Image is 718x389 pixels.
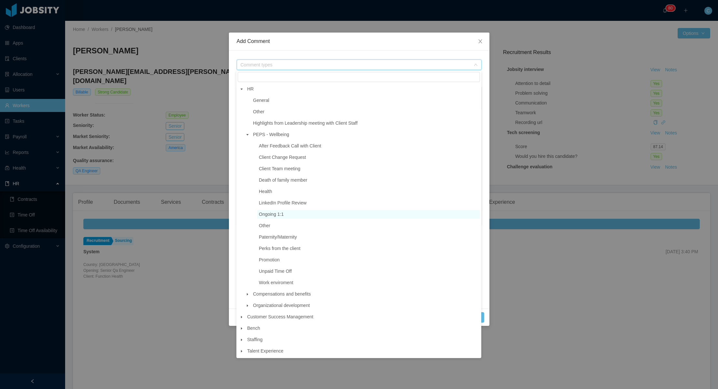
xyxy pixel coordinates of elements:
[257,210,480,219] span: Ongoing 1:1
[257,176,480,185] span: Death of family member
[257,187,480,196] span: Health
[259,166,300,171] span: Client Team meeting
[257,267,480,276] span: Unpaid Time Off
[240,338,243,341] i: icon: caret-down
[257,164,480,173] span: Client Team meeting
[259,177,307,183] span: Death of family member
[247,314,313,319] span: Customer Success Management
[246,324,480,333] span: Bench
[253,120,358,126] span: Highlights from Leadership meeting with Client Staff
[471,33,489,51] button: Close
[253,98,269,103] span: General
[240,315,243,319] i: icon: caret-down
[257,244,480,253] span: Perks from the client
[247,337,262,342] span: Staffing
[247,86,254,91] span: HR
[257,221,480,230] span: Other
[257,199,480,207] span: LinkedIn Profile Review
[253,291,311,297] span: Compensations and benefits
[251,290,480,299] span: Compensations and benefits
[241,62,471,68] span: Comment types
[240,350,243,353] i: icon: caret-down
[257,233,480,242] span: Paternity/Maternity
[259,257,280,262] span: Promotion
[259,246,301,251] span: Perks from the client
[257,278,480,287] span: Work enviroment
[246,304,249,307] i: icon: caret-down
[259,212,284,217] span: Ongoing 1:1
[251,130,480,139] span: PEPS - Wellbeing
[253,132,289,137] span: PEPS - Wellbeing
[251,301,480,310] span: Organizational development
[246,133,249,136] i: icon: caret-down
[251,107,480,116] span: Other
[251,96,480,105] span: General
[257,142,480,150] span: After Feedback Call with Client
[259,269,292,274] span: Unpaid Time Off
[247,326,260,331] span: Bench
[259,234,297,240] span: Paternity/Maternity
[474,63,478,67] i: icon: down
[237,38,482,45] div: Add Comment
[247,348,283,354] span: Talent Experience
[251,119,480,128] span: Highlights from Leadership meeting with Client Staff
[246,335,480,344] span: Staffing
[478,39,483,44] i: icon: close
[259,189,272,194] span: Health
[246,85,480,93] span: HR
[246,347,480,355] span: Talent Experience
[246,293,249,296] i: icon: caret-down
[259,155,306,160] span: Client Change Request
[253,109,264,114] span: Other
[257,256,480,264] span: Promotion
[259,223,270,228] span: Other
[253,303,310,308] span: Organizational development
[259,280,293,285] span: Work enviroment
[259,200,306,205] span: LinkedIn Profile Review
[259,143,321,148] span: After Feedback Call with Client
[240,88,243,91] i: icon: caret-down
[238,72,480,82] input: filter select
[257,153,480,162] span: Client Change Request
[240,327,243,330] i: icon: caret-down
[246,313,480,321] span: Customer Success Management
